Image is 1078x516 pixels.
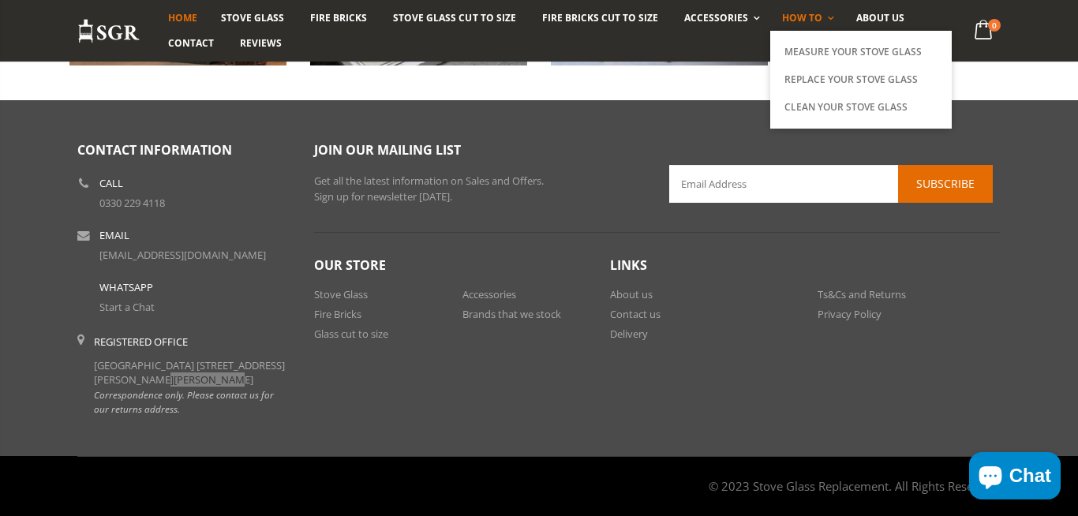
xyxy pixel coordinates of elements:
[298,6,379,31] a: Fire Bricks
[314,307,361,321] a: Fire Bricks
[964,452,1065,503] inbox-online-store-chat: Shopify online store chat
[782,11,822,24] span: How To
[856,11,904,24] span: About us
[168,11,197,24] span: Home
[462,307,561,321] a: Brands that we stock
[610,287,653,301] a: About us
[818,287,906,301] a: Ts&Cs and Returns
[818,307,881,321] a: Privacy Policy
[221,11,284,24] span: Stove Glass
[99,300,155,314] a: Start a Chat
[314,287,368,301] a: Stove Glass
[168,36,214,50] span: Contact
[780,65,941,93] a: Replace Your Stove Glass
[898,165,993,203] button: Subscribe
[610,256,647,274] span: Links
[99,178,123,189] b: Call
[156,6,209,31] a: Home
[99,248,266,262] a: [EMAIL_ADDRESS][DOMAIN_NAME]
[77,141,232,159] span: Contact Information
[684,11,748,24] span: Accessories
[314,174,646,204] p: Get all the latest information on Sales and Offers. Sign up for newsletter [DATE].
[672,6,768,31] a: Accessories
[669,165,993,203] input: Email Address
[314,141,461,159] span: Join our mailing list
[99,282,153,293] b: WhatsApp
[94,335,188,349] b: Registered Office
[968,16,1001,47] a: 0
[610,307,661,321] a: Contact us
[381,6,527,31] a: Stove Glass Cut To Size
[780,39,941,65] a: Measure Your Stove Glass
[240,36,282,50] span: Reviews
[844,6,916,31] a: About us
[209,6,296,31] a: Stove Glass
[156,31,226,56] a: Contact
[94,388,274,415] em: Correspondence only. Please contact us for our returns address.
[228,31,294,56] a: Reviews
[393,11,515,24] span: Stove Glass Cut To Size
[99,230,129,241] b: Email
[709,470,1001,502] address: © 2023 Stove Glass Replacement. All Rights Reserved.
[770,6,842,31] a: How To
[780,93,941,121] a: Clean Your Stove Glass
[988,19,1001,32] span: 0
[310,11,367,24] span: Fire Bricks
[77,18,140,44] img: Stove Glass Replacement
[542,11,658,24] span: Fire Bricks Cut To Size
[462,287,516,301] a: Accessories
[314,256,386,274] span: Our Store
[99,196,165,210] a: 0330 229 4118
[610,327,648,341] a: Delivery
[530,6,670,31] a: Fire Bricks Cut To Size
[94,335,290,416] div: [GEOGRAPHIC_DATA] [STREET_ADDRESS][PERSON_NAME][PERSON_NAME]
[314,327,388,341] a: Glass cut to size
